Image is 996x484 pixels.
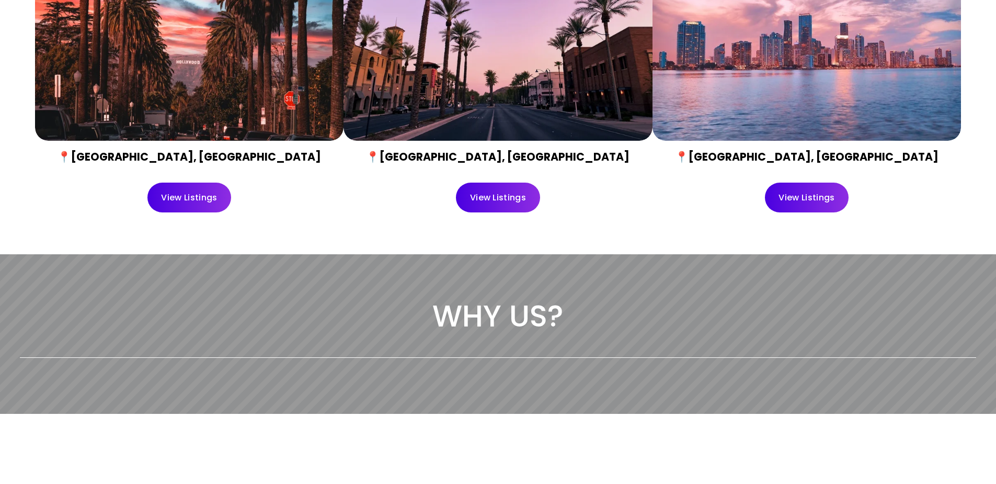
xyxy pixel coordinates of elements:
[675,149,938,164] strong: 📍[GEOGRAPHIC_DATA], [GEOGRAPHIC_DATA]
[58,149,321,164] strong: 📍[GEOGRAPHIC_DATA], [GEOGRAPHIC_DATA]
[765,183,849,212] a: View Listings
[20,297,976,335] h2: WHY US?
[456,183,540,212] a: View Listings
[147,183,232,212] a: View Listings
[366,149,629,164] strong: 📍[GEOGRAPHIC_DATA], [GEOGRAPHIC_DATA]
